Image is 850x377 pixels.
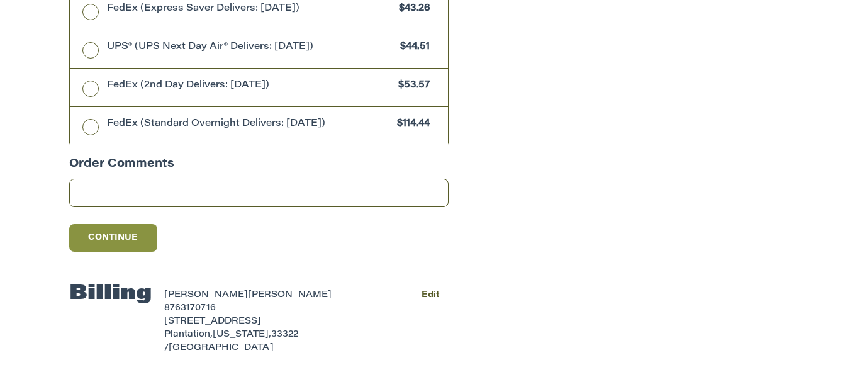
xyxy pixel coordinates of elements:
legend: Order Comments [69,156,174,179]
span: FedEx (Express Saver Delivers: [DATE]) [107,2,393,16]
span: $43.26 [393,2,430,16]
span: 33322 / [164,330,298,352]
span: FedEx (Standard Overnight Delivers: [DATE]) [107,117,391,132]
span: 8763170716 [164,304,216,313]
span: [PERSON_NAME] [248,291,332,300]
span: FedEx (2nd Day Delivers: [DATE]) [107,79,393,93]
button: Continue [69,224,157,252]
span: $44.51 [394,40,430,55]
span: [STREET_ADDRESS] [164,317,261,326]
span: $114.44 [391,117,430,132]
button: Edit [411,286,449,304]
span: [US_STATE], [213,330,271,339]
h2: Billing [69,281,152,307]
span: UPS® (UPS Next Day Air® Delivers: [DATE]) [107,40,394,55]
span: $53.57 [392,79,430,93]
span: Plantation, [164,330,213,339]
span: [GEOGRAPHIC_DATA] [169,344,274,352]
span: [PERSON_NAME] [164,291,248,300]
